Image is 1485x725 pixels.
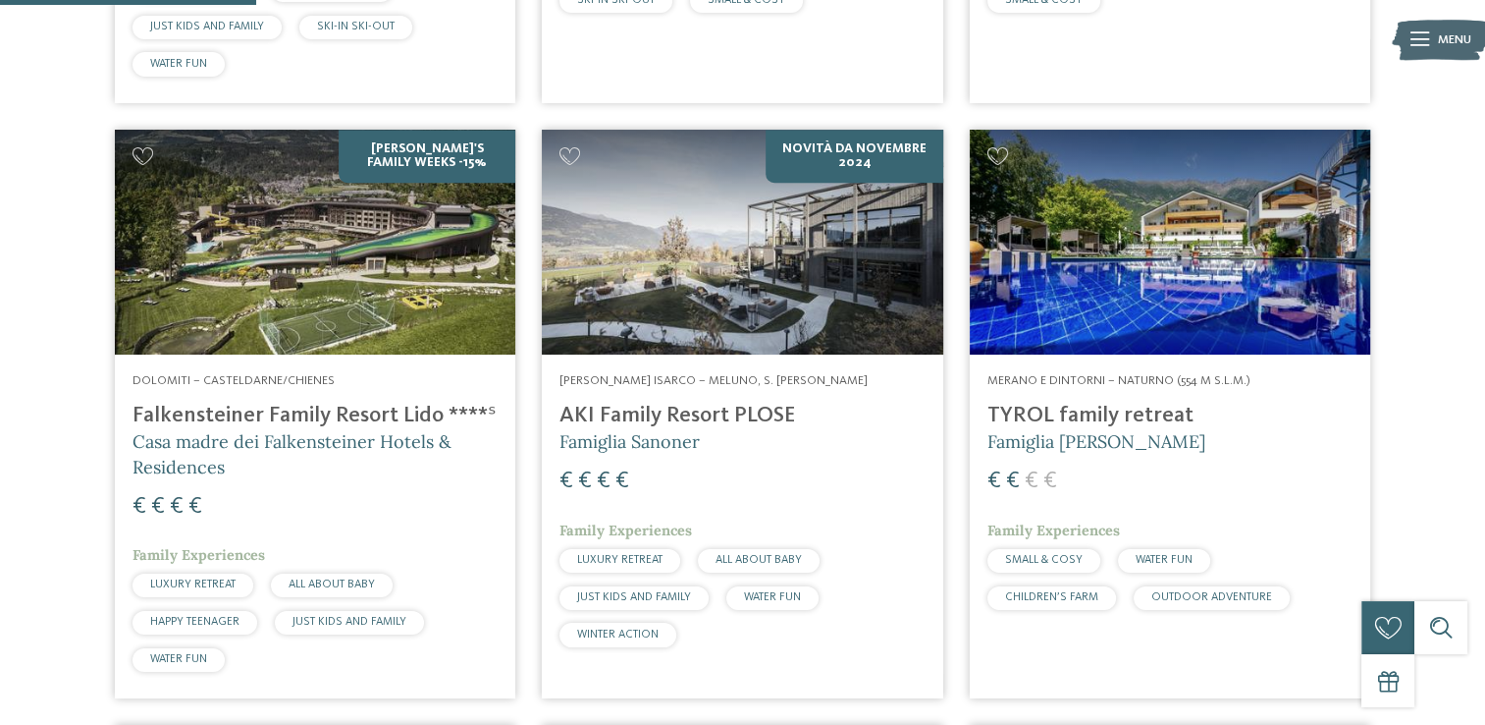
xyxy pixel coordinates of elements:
[133,546,265,564] span: Family Experiences
[150,579,236,590] span: LUXURY RETREAT
[150,58,207,70] span: WATER FUN
[597,470,610,493] span: €
[615,470,629,493] span: €
[133,430,451,477] span: Casa madre dei Falkensteiner Hotels & Residences
[987,403,1352,429] h4: TYROL family retreat
[133,495,146,519] span: €
[987,430,1205,453] span: Famiglia [PERSON_NAME]
[970,130,1370,698] a: Cercate un hotel per famiglie? Qui troverete solo i migliori! Merano e dintorni – Naturno (554 m ...
[1043,470,1057,493] span: €
[542,130,942,698] a: Cercate un hotel per famiglie? Qui troverete solo i migliori! NOVITÀ da novembre 2024 [PERSON_NAM...
[289,579,375,590] span: ALL ABOUT BABY
[577,629,659,641] span: WINTER ACTION
[317,21,395,32] span: SKI-IN SKI-OUT
[987,470,1001,493] span: €
[577,554,663,566] span: LUXURY RETREAT
[542,130,942,356] img: Cercate un hotel per famiglie? Qui troverete solo i migliori!
[115,130,515,698] a: Cercate un hotel per famiglie? Qui troverete solo i migliori! [PERSON_NAME]'s Family Weeks -15% D...
[292,616,406,628] span: JUST KIDS AND FAMILY
[1025,470,1038,493] span: €
[987,522,1120,539] span: Family Experiences
[151,495,165,519] span: €
[577,591,691,603] span: JUST KIDS AND FAMILY
[987,374,1250,387] span: Merano e dintorni – Naturno (554 m s.l.m.)
[1151,591,1272,603] span: OUTDOOR ADVENTURE
[150,616,239,628] span: HAPPY TEENAGER
[716,554,802,566] span: ALL ABOUT BABY
[559,430,700,453] span: Famiglia Sanoner
[150,21,264,32] span: JUST KIDS AND FAMILY
[744,591,801,603] span: WATER FUN
[170,495,184,519] span: €
[150,653,207,665] span: WATER FUN
[1006,470,1020,493] span: €
[115,130,515,356] img: Cercate un hotel per famiglie? Qui troverete solo i migliori!
[559,403,925,429] h4: AKI Family Resort PLOSE
[188,495,202,519] span: €
[1005,554,1083,566] span: SMALL & COSY
[1136,554,1193,566] span: WATER FUN
[559,470,573,493] span: €
[578,470,592,493] span: €
[970,130,1370,356] img: Familien Wellness Residence Tyrol ****
[133,374,335,387] span: Dolomiti – Casteldarne/Chienes
[1005,591,1098,603] span: CHILDREN’S FARM
[559,522,692,539] span: Family Experiences
[133,403,498,429] h4: Falkensteiner Family Resort Lido ****ˢ
[559,374,868,387] span: [PERSON_NAME] Isarco – Meluno, S. [PERSON_NAME]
